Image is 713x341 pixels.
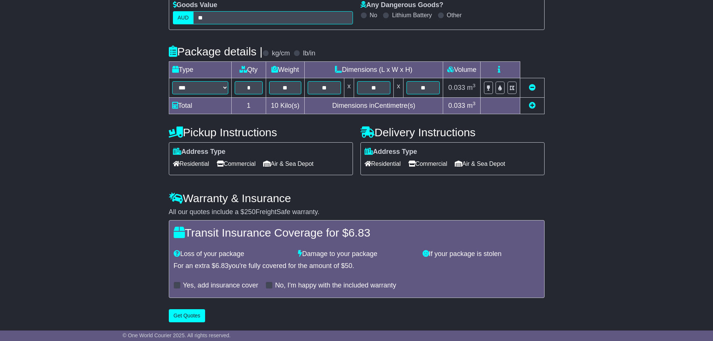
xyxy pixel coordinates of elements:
label: kg/cm [272,49,290,58]
div: For an extra $ you're fully covered for the amount of $ . [174,262,540,270]
td: x [344,78,354,98]
h4: Warranty & Insurance [169,192,545,204]
span: 250 [244,208,256,216]
span: Residential [365,158,401,170]
span: m [467,102,476,109]
span: 50 [345,262,352,270]
sup: 3 [473,101,476,106]
h4: Package details | [169,45,263,58]
label: Lithium Battery [392,12,432,19]
td: Weight [266,62,305,78]
label: lb/in [303,49,315,58]
span: Commercial [217,158,256,170]
td: Dimensions (L x W x H) [304,62,443,78]
span: 0.033 [448,102,465,109]
span: Commercial [408,158,447,170]
label: Any Dangerous Goods? [360,1,444,9]
div: Damage to your package [294,250,419,258]
label: Other [447,12,462,19]
td: 1 [231,98,266,114]
a: Add new item [529,102,536,109]
a: Remove this item [529,84,536,91]
label: Address Type [365,148,417,156]
td: Dimensions in Centimetre(s) [304,98,443,114]
h4: Delivery Instructions [360,126,545,138]
td: Qty [231,62,266,78]
label: AUD [173,11,194,24]
span: m [467,84,476,91]
span: © One World Courier 2025. All rights reserved. [123,332,231,338]
span: Residential [173,158,209,170]
td: Total [169,98,231,114]
label: Yes, add insurance cover [183,281,258,290]
span: Air & Sea Depot [263,158,314,170]
div: If your package is stolen [419,250,543,258]
h4: Transit Insurance Coverage for $ [174,226,540,239]
button: Get Quotes [169,309,205,322]
td: Kilo(s) [266,98,305,114]
span: 6.83 [216,262,229,270]
span: 10 [271,102,278,109]
td: Volume [443,62,481,78]
label: No, I'm happy with the included warranty [275,281,396,290]
sup: 3 [473,83,476,88]
td: Type [169,62,231,78]
h4: Pickup Instructions [169,126,353,138]
span: 0.033 [448,84,465,91]
label: No [370,12,377,19]
label: Goods Value [173,1,217,9]
span: 6.83 [348,226,370,239]
span: Air & Sea Depot [455,158,505,170]
div: Loss of your package [170,250,295,258]
div: All our quotes include a $ FreightSafe warranty. [169,208,545,216]
td: x [394,78,403,98]
label: Address Type [173,148,226,156]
